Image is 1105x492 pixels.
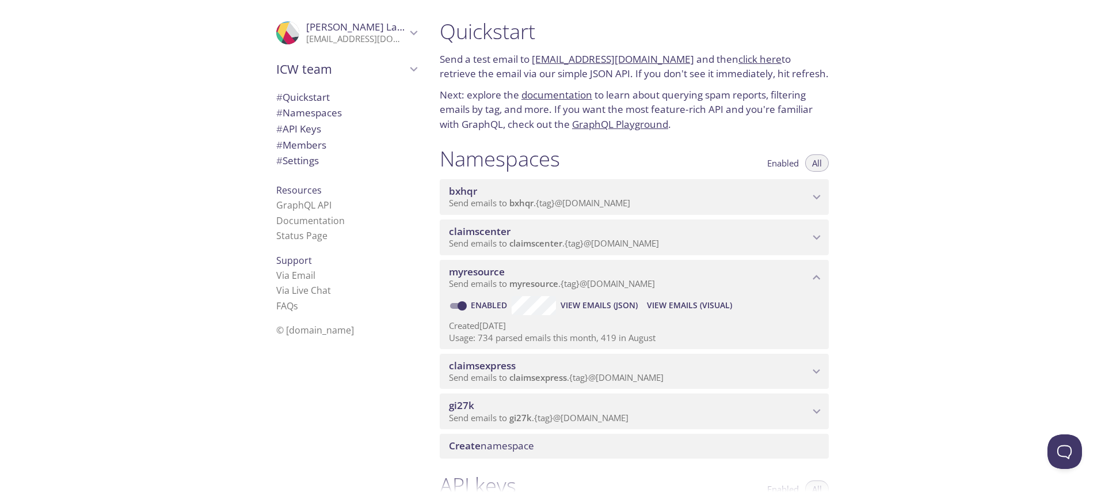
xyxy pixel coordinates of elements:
[276,284,331,297] a: Via Live Chat
[276,122,321,135] span: API Keys
[521,88,592,101] a: documentation
[267,89,426,105] div: Quickstart
[440,434,829,458] div: Create namespace
[276,269,315,282] a: Via Email
[509,412,532,423] span: gi27k
[449,197,630,209] span: Send emails to . {tag} @[DOMAIN_NAME]
[449,184,477,198] span: bxhqr
[556,296,642,315] button: View Emails (JSON)
[267,137,426,153] div: Members
[440,18,829,44] h1: Quickstart
[642,296,737,315] button: View Emails (Visual)
[276,300,298,312] a: FAQ
[440,393,829,429] div: gi27k namespace
[276,229,327,242] a: Status Page
[276,122,283,135] span: #
[449,237,659,249] span: Send emails to . {tag} @[DOMAIN_NAME]
[276,138,283,152] span: #
[532,52,694,66] a: [EMAIL_ADDRESS][DOMAIN_NAME]
[276,324,354,336] span: © [DOMAIN_NAME]
[276,106,342,119] span: Namespaces
[267,121,426,137] div: API Keys
[276,214,345,227] a: Documentation
[449,278,655,289] span: Send emails to . {tag} @[DOMAIN_NAME]
[738,52,782,66] a: click here
[440,179,829,215] div: bxhqr namespace
[805,154,829,172] button: All
[276,61,406,77] span: ICW team
[276,90,283,104] span: #
[469,300,512,311] a: Enabled
[276,254,312,267] span: Support
[440,146,560,172] h1: Namespaces
[276,199,331,211] a: GraphQL API
[294,300,298,312] span: s
[267,105,426,121] div: Namespaces
[449,372,664,383] span: Send emails to . {tag} @[DOMAIN_NAME]
[276,154,283,167] span: #
[267,54,426,84] div: ICW team
[509,237,562,249] span: claimscenter
[449,225,510,238] span: claimscenter
[509,278,558,289] span: myresource
[267,14,426,52] div: Rajesh Lakhinana
[440,354,829,389] div: claimsexpress namespace
[760,154,806,172] button: Enabled
[449,412,628,423] span: Send emails to . {tag} @[DOMAIN_NAME]
[440,52,829,81] p: Send a test email to and then to retrieve the email via our simple JSON API. If you don't see it ...
[440,219,829,255] div: claimscenter namespace
[276,106,283,119] span: #
[449,265,505,278] span: myresource
[561,298,638,312] span: View Emails (JSON)
[306,33,406,45] p: [EMAIL_ADDRESS][DOMAIN_NAME]
[440,260,829,296] div: myresource namespace
[572,118,668,131] a: GraphQL Playground
[509,372,567,383] span: claimsexpress
[306,20,435,33] span: [PERSON_NAME] Lakhinana
[449,359,516,372] span: claimsexpress
[276,90,330,104] span: Quickstart
[1047,434,1082,469] iframe: Help Scout Beacon - Open
[449,332,820,344] p: Usage: 734 parsed emails this month, 419 in August
[449,439,481,452] span: Create
[267,153,426,169] div: Team Settings
[509,197,534,209] span: bxhqr
[449,399,474,412] span: gi27k
[276,184,322,196] span: Resources
[276,154,319,167] span: Settings
[276,138,326,152] span: Members
[449,320,820,332] p: Created [DATE]
[449,439,534,452] span: namespace
[440,88,829,132] p: Next: explore the to learn about querying spam reports, filtering emails by tag, and more. If you...
[647,298,732,312] span: View Emails (Visual)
